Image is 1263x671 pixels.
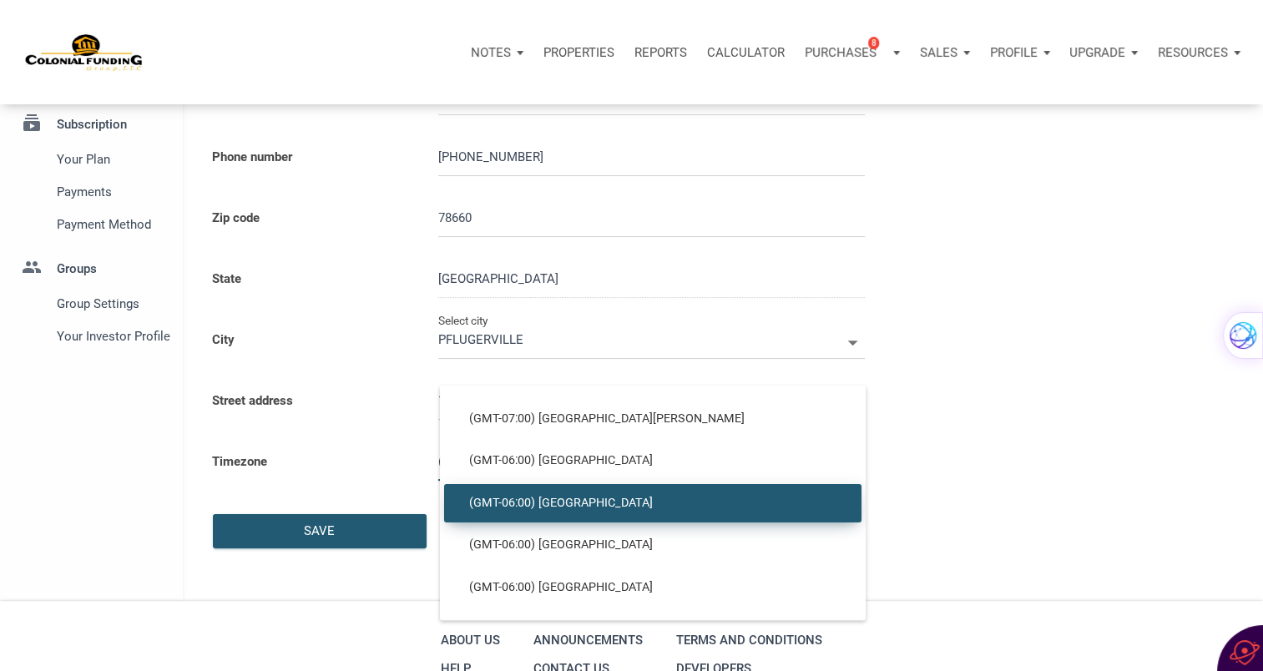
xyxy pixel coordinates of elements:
button: Sales [910,28,980,78]
button: (GMT-06:00) [GEOGRAPHIC_DATA] [444,484,861,522]
a: Your plan [13,144,170,176]
label: Timezone [200,432,426,493]
a: Properties [533,28,624,78]
label: Street address [200,371,426,432]
span: (GMT-06:00) [GEOGRAPHIC_DATA] [457,453,849,468]
label: State [200,250,426,310]
button: (GMT-06:00) [GEOGRAPHIC_DATA] [444,568,861,607]
p: Calculator [707,45,785,60]
a: Calculator [697,28,795,78]
button: Profile [980,28,1060,78]
button: (GMT-06:00) [GEOGRAPHIC_DATA] [444,527,861,565]
button: Notes [461,28,533,78]
button: Save [213,514,427,548]
span: Payments [57,182,164,202]
p: Purchases [805,45,877,60]
p: Profile [990,45,1038,60]
a: Your Investor Profile [13,320,170,352]
p: Upgrade [1069,45,1125,60]
div: Save [305,522,336,541]
button: (GMT-07:00) [GEOGRAPHIC_DATA][PERSON_NAME] [444,400,861,438]
span: Payment Method [57,214,164,235]
img: NoteUnlimited [25,33,144,72]
a: Terms and conditions [672,626,826,654]
label: Zip code [200,189,426,250]
a: About Us [437,626,504,654]
a: Group Settings [13,287,170,320]
span: (GMT-06:00) [GEOGRAPHIC_DATA] [457,496,849,511]
label: Select city [438,310,488,330]
span: (GMT-06:00) [GEOGRAPHIC_DATA] [457,580,849,595]
input: Phone number [438,139,865,176]
button: Resources [1148,28,1250,78]
a: Payments [13,176,170,209]
span: Your Investor Profile [57,326,164,346]
p: Properties [543,45,614,60]
span: Your plan [57,149,164,169]
label: City [200,310,426,371]
button: Purchases8 [795,28,910,78]
span: (GMT-06:00) [GEOGRAPHIC_DATA] [457,537,849,552]
a: Payment Method [13,209,170,241]
span: Group Settings [57,294,164,314]
button: (GMT-06:00) [GEOGRAPHIC_DATA] [444,441,861,480]
span: 8 [868,36,879,49]
p: Reports [634,45,687,60]
input: Zip code [438,199,865,237]
button: Reports [624,28,697,78]
a: Announcements [529,626,647,654]
p: Notes [471,45,511,60]
label: Phone number [200,128,426,189]
input: Select state [438,260,865,298]
p: Resources [1158,45,1228,60]
p: Sales [920,45,957,60]
span: (GMT-07:00) [GEOGRAPHIC_DATA][PERSON_NAME] [457,411,849,426]
button: Upgrade [1059,28,1148,78]
input: Street address [438,382,865,420]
